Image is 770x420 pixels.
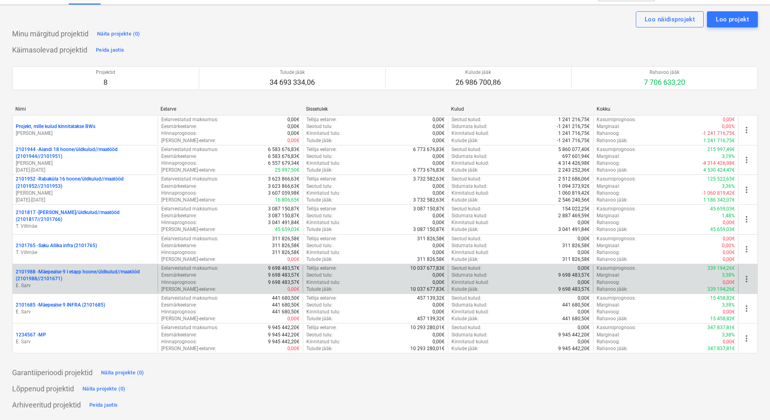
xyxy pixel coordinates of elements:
p: Kasumiprognoos : [597,324,636,331]
iframe: Chat Widget [730,381,770,420]
p: Rahavoog : [597,219,620,226]
p: [PERSON_NAME]-eelarve : [161,256,216,263]
p: Kinnitatud kulud : [451,219,489,226]
p: 9 698 483,57€ [558,272,590,279]
p: Seotud kulud : [451,206,481,212]
p: Rahavoog : [597,190,620,197]
p: Seotud kulud : [451,146,481,153]
p: 3,38% [722,302,735,309]
p: 0,00€ [432,272,445,279]
p: 9 698 483,57€ [268,272,300,279]
p: 0,00€ [432,302,445,309]
p: Kulude jääk : [451,167,479,174]
p: Kulude jääk : [451,197,479,204]
p: Hinnaprognoos : [161,309,197,315]
p: 2 887 469,59€ [558,212,590,219]
p: 3 087 150,87€ [413,226,445,233]
span: more_vert [742,214,751,224]
p: Rahavoo jääk : [597,197,628,204]
p: Kinnitatud kulud : [451,309,489,315]
button: Näita projekte (0) [95,27,142,40]
div: Eelarve [160,106,299,112]
p: Kulude jääk : [451,256,479,263]
p: 0,00€ [578,309,590,315]
p: Hinnaprognoos : [161,190,197,197]
p: Eelarvestatud maksumus : [161,324,218,331]
button: Näita projekte (0) [80,382,128,395]
p: 45 659,03€ [710,226,735,233]
p: Kulude jääk : [451,315,479,322]
p: Sidumata kulud : [451,242,487,249]
div: Peida jaotis [96,46,124,55]
p: 0,00€ [432,279,445,286]
p: 0,00€ [578,279,590,286]
p: Hinnaprognoos : [161,249,197,256]
p: Eesmärkeelarve : [161,212,197,219]
span: more_vert [742,155,751,165]
p: 347 837,81€ [707,324,735,331]
p: Kinnitatud tulu : [306,130,340,137]
span: more_vert [742,304,751,313]
p: 441 680,50€ [272,295,300,302]
p: Käimasolevad projektid [12,45,87,55]
p: 0,00% [722,242,735,249]
p: Seotud tulu : [306,242,333,249]
p: 1 241 216,75€ [558,116,590,123]
p: Kasumiprognoos : [597,265,636,272]
p: E. Sarv [16,282,154,289]
p: 2101988 - Mäepealse 9 I etapp hoone/üldkulud//maatööd (2101988//2101671) [16,269,154,282]
p: 697 601,94€ [562,153,590,160]
p: Seotud kulud : [451,295,481,302]
p: Tulude jääk : [306,137,333,144]
p: Seotud tulu : [306,153,333,160]
div: Näita projekte (0) [97,29,140,39]
p: 339 194,26€ [707,286,735,293]
p: 0,00€ [578,265,590,272]
p: Projektid [96,69,115,76]
p: 0,00€ [578,295,590,302]
p: 0,00€ [432,183,445,190]
button: Peida jaotis [94,44,126,57]
p: 10 037 677,83€ [410,265,445,272]
p: [PERSON_NAME]-eelarve : [161,167,216,174]
p: Kasumiprognoos : [597,235,636,242]
p: 0,00€ [432,190,445,197]
p: Tellija eelarve : [306,295,337,302]
p: 311 826,58€ [562,242,590,249]
p: Hinnaprognoos : [161,160,197,167]
p: 2101817 - [PERSON_NAME]/üldkulud//maatööd (2101817//2101766) [16,209,154,223]
p: 45 659,03€ [710,206,735,212]
p: Eesmärkeelarve : [161,272,197,279]
p: Kinnitatud tulu : [306,219,340,226]
p: 0,00€ [723,116,735,123]
p: [PERSON_NAME]-eelarve : [161,197,216,204]
p: 0,00€ [432,332,445,338]
p: 311 826,58€ [272,242,300,249]
p: [DATE] - [DATE] [16,167,154,174]
p: Seotud tulu : [306,183,333,190]
p: Eelarvestatud maksumus : [161,176,218,183]
p: Kinnitatud kulud : [451,160,489,167]
p: 9 698 483,57€ [268,265,300,272]
p: 1234567 - MP [16,332,46,338]
p: 441 680,50€ [562,315,590,322]
p: Kasumiprognoos : [597,206,636,212]
div: Nimi [15,106,154,112]
p: 441 680,50€ [272,309,300,315]
p: 0,00€ [432,249,445,256]
p: 0,00% [722,123,735,130]
div: Loo projekt [716,14,749,25]
p: 311 826,58€ [272,235,300,242]
p: E. Sarv [16,309,154,315]
p: Kinnitatud kulud : [451,249,489,256]
p: 0,00€ [287,286,300,293]
p: Eelarvestatud maksumus : [161,235,218,242]
p: 3 607 059,98€ [268,190,300,197]
div: Projekt, mille kulud kinnitatakse BWs[PERSON_NAME] [16,123,154,137]
p: Sidumata kulud : [451,123,487,130]
p: 6 583 676,83€ [268,153,300,160]
p: Rahavoo jääk : [597,315,628,322]
p: 0,00€ [432,212,445,219]
p: 1 186 342,07€ [703,197,735,204]
p: 0,00€ [578,219,590,226]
